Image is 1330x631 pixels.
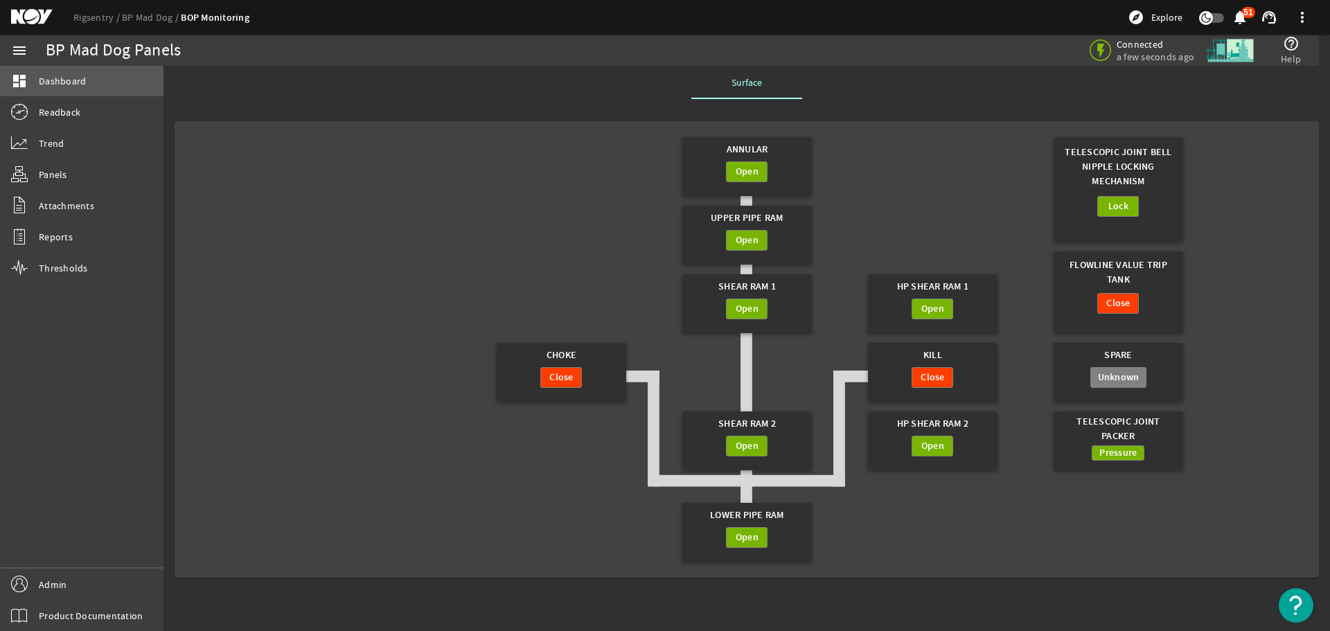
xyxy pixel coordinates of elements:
button: Explore [1122,6,1188,28]
mat-icon: support_agent [1261,9,1277,26]
div: Telescopic Joint Packer [1060,411,1176,445]
mat-icon: dashboard [11,73,28,89]
mat-icon: help_outline [1283,35,1300,52]
span: Trend [39,136,64,150]
span: Thresholds [39,261,88,275]
mat-icon: explore [1128,9,1144,26]
button: 51 [1232,10,1247,25]
span: Product Documentation [39,609,143,623]
div: Upper Pipe Ram [689,206,805,230]
span: Explore [1151,10,1182,24]
a: Rigsentry [73,11,122,24]
span: Open [736,531,759,544]
span: Surface [731,78,762,87]
button: more_vert [1286,1,1319,34]
span: Admin [39,578,66,592]
span: a few seconds ago [1117,51,1194,63]
span: Open [736,439,759,453]
span: Close [549,371,573,384]
div: Shear Ram 2 [689,411,805,436]
span: Close [921,371,944,384]
span: Help [1281,52,1301,66]
mat-icon: notifications [1232,9,1248,26]
span: Open [921,302,944,316]
span: Unknown [1098,371,1140,384]
span: Readback [39,105,80,119]
button: Open Resource Center [1279,588,1313,623]
span: Open [921,439,944,453]
div: Kill [874,343,991,367]
div: Choke [503,343,619,367]
span: Open [736,233,759,247]
div: Spare [1060,343,1176,367]
span: Open [736,165,759,179]
div: Flowline Value Trip Tank [1060,251,1176,293]
div: Telescopic Joint Bell Nipple Locking Mechanism [1060,137,1176,196]
span: Connected [1117,38,1194,51]
mat-icon: menu [11,42,28,59]
span: Attachments [39,199,94,213]
span: Reports [39,230,73,244]
a: BP Mad Dog [122,11,181,24]
span: Dashboard [39,74,86,88]
div: Shear Ram 1 [689,274,805,299]
span: Pressure [1099,446,1137,460]
div: Annular [689,137,805,161]
div: HP Shear Ram 2 [874,411,991,436]
span: Panels [39,168,67,181]
span: Lock [1108,199,1128,213]
div: Lower Pipe Ram [689,503,805,527]
span: Open [736,302,759,316]
div: BP Mad Dog Panels [46,44,181,57]
span: Close [1106,296,1130,310]
img: Skid.svg [1204,24,1256,76]
a: BOP Monitoring [181,11,249,24]
div: HP Shear Ram 1 [874,274,991,299]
